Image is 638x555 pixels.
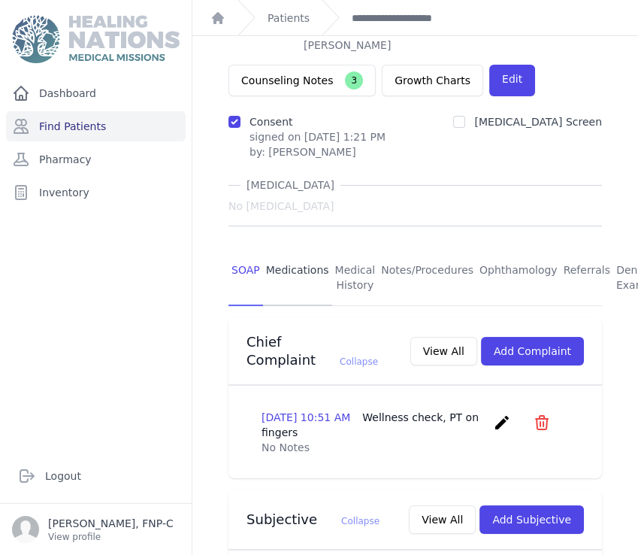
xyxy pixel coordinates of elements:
img: Medical Missions EMR [12,15,179,63]
p: [PERSON_NAME], FNP-C [48,516,174,531]
i: create [493,414,511,432]
button: Add Subjective [479,505,584,534]
a: Referrals [561,250,613,306]
a: Inventory [6,177,186,208]
a: Medical History [332,250,379,306]
p: signed on [DATE] 1:21 PM [249,129,386,144]
a: create [493,420,515,435]
nav: Tabs [228,250,602,306]
span: [MEDICAL_DATA] [240,177,340,193]
label: [MEDICAL_DATA] Screen [474,116,602,128]
a: Edit [489,65,535,96]
a: Find Patients [6,111,186,141]
a: Patients [268,11,310,26]
p: No Notes [262,440,569,455]
button: Counseling Notes3 [228,65,376,96]
span: 3 [345,71,363,89]
span: No [MEDICAL_DATA] [228,199,334,214]
a: Pharmacy [6,144,186,174]
p: [DATE] 10:51 AM [262,410,487,440]
button: Add Complaint [481,337,584,365]
a: Notes/Procedures [378,250,476,306]
a: SOAP [228,250,263,306]
a: Medications [263,250,332,306]
a: Growth Charts [382,65,483,96]
button: View All [410,337,477,365]
h3: Subjective [246,511,379,529]
div: by: [PERSON_NAME] [249,144,386,159]
h3: Chief Complaint [246,333,398,369]
button: View All [409,505,476,534]
a: Ophthamology [476,250,561,306]
a: [PERSON_NAME], FNP-C View profile [12,516,180,543]
a: Dashboard [6,78,186,108]
label: Consent [249,116,292,128]
p: View profile [48,531,174,543]
a: Logout [12,461,180,491]
span: Wellness check, PT on fingers [262,411,479,438]
span: Collapse [341,516,379,526]
span: Collapse [340,356,378,367]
